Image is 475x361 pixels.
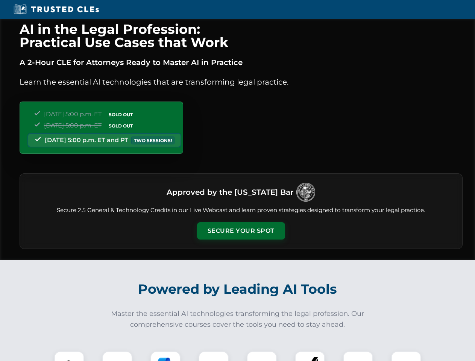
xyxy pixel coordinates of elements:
p: Secure 2.5 General & Technology Credits in our Live Webcast and learn proven strategies designed ... [29,206,453,215]
h2: Powered by Leading AI Tools [29,276,446,302]
span: [DATE] 5:00 p.m. ET [44,122,102,129]
p: A 2-Hour CLE for Attorneys Ready to Master AI in Practice [20,56,463,68]
img: Logo [296,183,315,202]
span: SOLD OUT [106,122,135,130]
h3: Approved by the [US_STATE] Bar [167,185,293,199]
p: Master the essential AI technologies transforming the legal profession. Our comprehensive courses... [106,308,369,330]
h1: AI in the Legal Profession: Practical Use Cases that Work [20,23,463,49]
img: Trusted CLEs [11,4,101,15]
span: [DATE] 5:00 p.m. ET [44,111,102,118]
p: Learn the essential AI technologies that are transforming legal practice. [20,76,463,88]
span: SOLD OUT [106,111,135,118]
button: Secure Your Spot [197,222,285,240]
